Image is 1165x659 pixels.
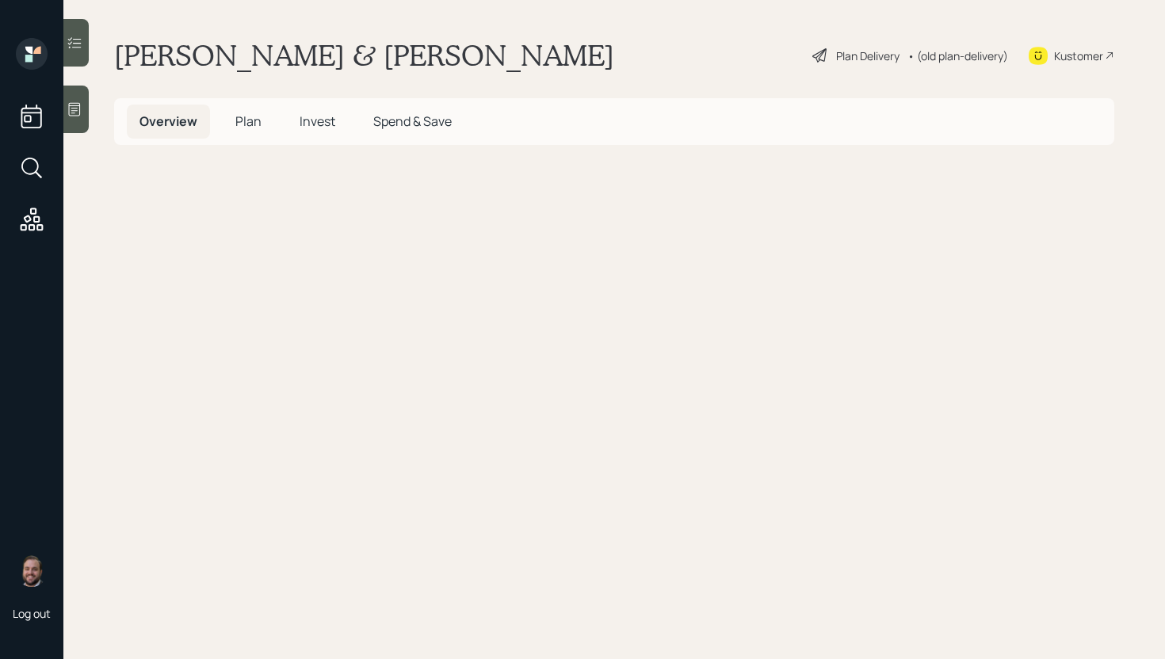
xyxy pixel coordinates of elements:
[373,112,452,130] span: Spend & Save
[907,48,1008,64] div: • (old plan-delivery)
[114,38,614,73] h1: [PERSON_NAME] & [PERSON_NAME]
[139,112,197,130] span: Overview
[836,48,900,64] div: Plan Delivery
[235,112,262,130] span: Plan
[16,555,48,587] img: james-distasi-headshot.png
[1054,48,1103,64] div: Kustomer
[300,112,335,130] span: Invest
[13,606,51,621] div: Log out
